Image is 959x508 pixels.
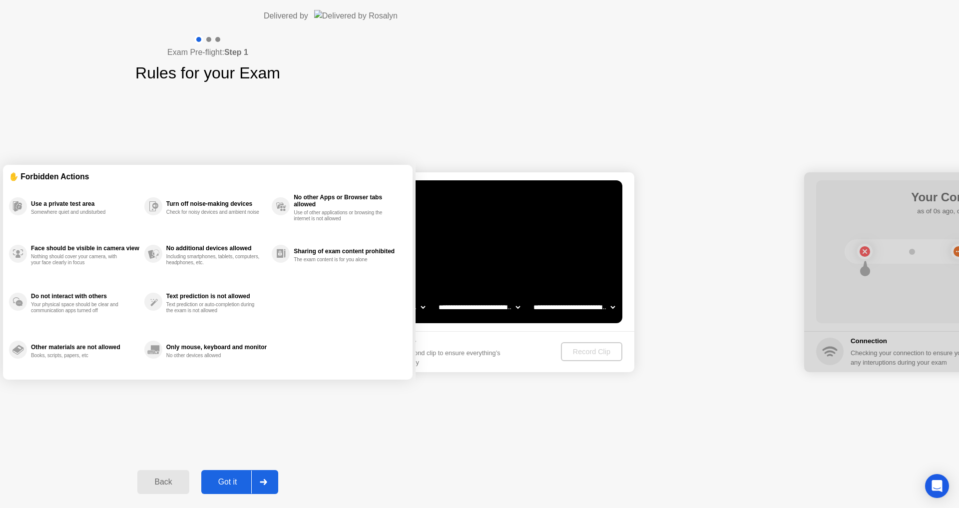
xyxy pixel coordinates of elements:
[531,297,617,317] select: Available microphones
[437,297,522,317] select: Available speakers
[294,257,388,263] div: The exam content is for you alone
[166,200,267,207] div: Turn off noise-making devices
[31,302,125,314] div: Your physical space should be clear and communication apps turned off
[561,342,622,361] button: Record Clip
[565,348,618,356] div: Record Clip
[264,10,308,22] div: Delivered by
[371,336,504,346] h5: Video & Audio
[294,210,388,222] div: Use of other applications or browsing the internet is not allowed
[294,194,402,208] div: No other Apps or Browser tabs allowed
[31,353,125,359] div: Books, scripts, papers, etc
[137,470,189,494] button: Back
[166,293,267,300] div: Text prediction is not allowed
[135,61,280,85] h1: Rules for your Exam
[31,209,125,215] div: Somewhere quiet and undisturbed
[314,10,398,21] img: Delivered by Rosalyn
[166,344,267,351] div: Only mouse, keyboard and monitor
[166,245,267,252] div: No additional devices allowed
[31,254,125,266] div: Nothing should cover your camera, with your face clearly in focus
[166,302,261,314] div: Text prediction or auto-completion during the exam is not allowed
[166,254,261,266] div: Including smartphones, tablets, computers, headphones, etc.
[31,200,139,207] div: Use a private test area
[371,348,504,367] div: Record a 5 second clip to ensure everything’s working correctly
[166,209,261,215] div: Check for noisy devices and ambient noise
[224,48,248,56] b: Step 1
[166,353,261,359] div: No other devices allowed
[201,470,278,494] button: Got it
[9,171,407,182] div: ✋ Forbidden Actions
[167,46,248,58] h4: Exam Pre-flight:
[925,474,949,498] div: Open Intercom Messenger
[31,293,139,300] div: Do not interact with others
[31,344,139,351] div: Other materials are not allowed
[31,245,139,252] div: Face should be visible in camera view
[140,478,186,487] div: Back
[204,478,251,487] div: Got it
[294,248,402,255] div: Sharing of exam content prohibited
